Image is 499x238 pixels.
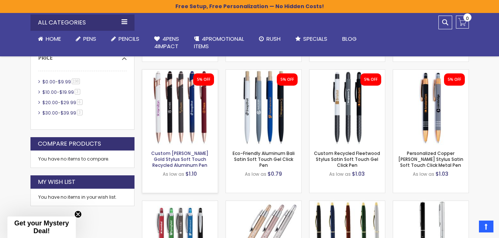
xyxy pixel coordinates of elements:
[226,69,301,76] a: Eco-Friendly Aluminum Bali Satin Soft Touch Gel Click Pen
[310,70,385,145] img: Custom Recycled Fleetwood Stylus Satin Soft Touch Gel Click Pen
[72,79,80,84] span: 198
[40,99,85,106] a: $20.00-$29.996
[288,31,335,47] a: Specials
[448,77,461,82] div: 5% OFF
[364,77,378,82] div: 5% OFF
[329,171,351,177] span: As low as
[75,89,80,95] span: 3
[40,89,83,95] a: $10.00-$19.993
[245,171,266,177] span: As low as
[194,35,244,50] span: 4PROMOTIONAL ITEMS
[435,170,448,178] span: $1.03
[42,99,58,106] span: $20.00
[40,110,85,116] a: $30.00-$39.993
[466,15,469,22] span: 0
[74,211,82,218] button: Close teaser
[393,70,469,145] img: Personalized Copper Penny Stylus Satin Soft Touch Click Metal Pen
[14,219,69,235] span: Get your Mystery Deal!
[456,16,469,29] a: 0
[310,201,385,207] a: Cooper Deluxe Metal Pen w/Gold Trim
[151,150,208,168] a: Custom [PERSON_NAME] Gold Stylus Soft Touch Recycled Aluminum Pen
[42,89,57,95] span: $10.00
[58,79,71,85] span: $9.99
[147,31,187,55] a: 4Pens4impact
[142,70,218,145] img: Custom Lexi Rose Gold Stylus Soft Touch Recycled Aluminum Pen
[68,31,104,47] a: Pens
[268,170,282,178] span: $0.79
[438,218,499,238] iframe: Google Customer Reviews
[119,35,139,43] span: Pencils
[42,110,58,116] span: $30.00
[281,77,294,82] div: 5% OFF
[30,14,135,31] div: All Categories
[40,79,83,85] a: $0.00-$9.99198
[30,31,68,47] a: Home
[38,194,127,200] div: You have no items in your wish list.
[163,171,184,177] span: As low as
[226,70,301,145] img: Eco-Friendly Aluminum Bali Satin Soft Touch Gel Click Pen
[197,77,210,82] div: 5% OFF
[187,31,252,55] a: 4PROMOTIONALITEMS
[226,201,301,207] a: Promo Broadway Stylus Metallic Click Metal Pen
[7,216,76,238] div: Get your Mystery Deal!Close teaser
[266,35,281,43] span: Rush
[185,170,197,178] span: $1.10
[413,171,434,177] span: As low as
[83,35,96,43] span: Pens
[310,69,385,76] a: Custom Recycled Fleetwood Stylus Satin Soft Touch Gel Click Pen
[393,69,469,76] a: Personalized Copper Penny Stylus Satin Soft Touch Click Metal Pen
[38,140,101,148] strong: Compare Products
[393,201,469,207] a: Berkley Ballpoint Pen with Chrome Trim
[30,151,135,168] div: You have no items to compare.
[59,89,74,95] span: $19.99
[154,35,179,50] span: 4Pens 4impact
[61,110,76,116] span: $39.99
[142,201,218,207] a: Promotional Hope Stylus Satin Soft Touch Click Metal Pen
[233,150,295,168] a: Eco-Friendly Aluminum Bali Satin Soft Touch Gel Click Pen
[314,150,380,168] a: Custom Recycled Fleetwood Stylus Satin Soft Touch Gel Click Pen
[61,99,76,106] span: $29.99
[352,170,365,178] span: $1.03
[342,35,357,43] span: Blog
[77,110,82,115] span: 3
[104,31,147,47] a: Pencils
[303,35,327,43] span: Specials
[398,150,463,168] a: Personalized Copper [PERSON_NAME] Stylus Satin Soft Touch Click Metal Pen
[77,99,82,105] span: 6
[46,35,61,43] span: Home
[142,69,218,76] a: Custom Lexi Rose Gold Stylus Soft Touch Recycled Aluminum Pen
[252,31,288,47] a: Rush
[42,79,55,85] span: $0.00
[335,31,364,47] a: Blog
[38,178,75,186] strong: My Wish List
